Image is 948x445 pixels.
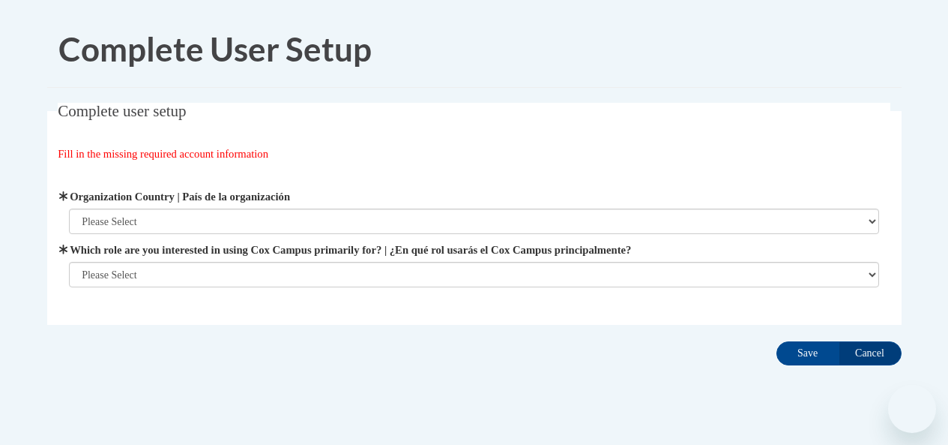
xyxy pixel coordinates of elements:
[888,385,936,433] iframe: Button to launch messaging window
[69,188,879,205] label: Organization Country | País de la organización
[776,341,839,365] input: Save
[839,341,902,365] input: Cancel
[58,148,268,160] span: Fill in the missing required account information
[69,242,879,258] label: Which role are you interested in using Cox Campus primarily for? | ¿En qué rol usarás el Cox Camp...
[58,102,186,120] span: Complete user setup
[58,29,372,68] span: Complete User Setup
